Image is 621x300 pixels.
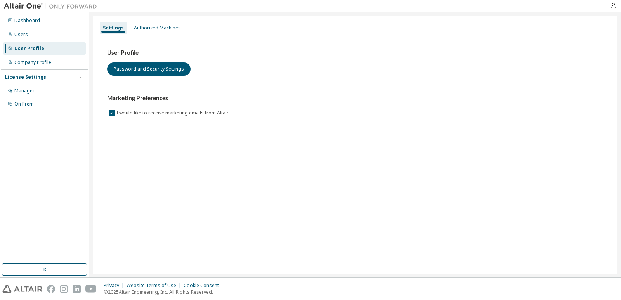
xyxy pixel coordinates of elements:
[4,2,101,10] img: Altair One
[104,283,127,289] div: Privacy
[14,59,51,66] div: Company Profile
[14,88,36,94] div: Managed
[134,25,181,31] div: Authorized Machines
[60,285,68,293] img: instagram.svg
[14,45,44,52] div: User Profile
[2,285,42,293] img: altair_logo.svg
[73,285,81,293] img: linkedin.svg
[107,62,191,76] button: Password and Security Settings
[103,25,124,31] div: Settings
[14,101,34,107] div: On Prem
[104,289,224,295] p: © 2025 Altair Engineering, Inc. All Rights Reserved.
[47,285,55,293] img: facebook.svg
[85,285,97,293] img: youtube.svg
[14,17,40,24] div: Dashboard
[14,31,28,38] div: Users
[5,74,46,80] div: License Settings
[184,283,224,289] div: Cookie Consent
[107,49,603,57] h3: User Profile
[116,108,230,118] label: I would like to receive marketing emails from Altair
[107,94,603,102] h3: Marketing Preferences
[127,283,184,289] div: Website Terms of Use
